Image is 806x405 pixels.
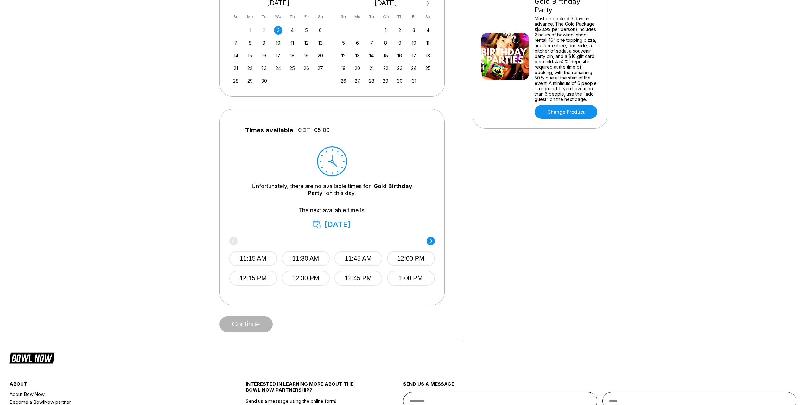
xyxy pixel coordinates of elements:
div: Choose Tuesday, September 9th, 2025 [260,39,268,47]
div: Choose Friday, September 26th, 2025 [302,64,311,73]
div: The next available time is: [239,207,425,229]
div: Choose Monday, October 6th, 2025 [353,39,362,47]
div: Choose Thursday, October 23rd, 2025 [396,64,404,73]
div: Choose Saturday, September 13th, 2025 [316,39,325,47]
div: Choose Friday, September 12th, 2025 [302,39,311,47]
div: Choose Tuesday, October 28th, 2025 [367,77,376,85]
div: Fr [302,12,311,21]
div: Choose Friday, October 31st, 2025 [409,77,418,85]
div: month 2025-09 [231,25,326,85]
div: Choose Tuesday, September 30th, 2025 [260,77,268,85]
div: Th [396,12,404,21]
div: Sa [424,12,432,21]
div: Choose Saturday, September 6th, 2025 [316,26,325,35]
div: Choose Wednesday, October 1st, 2025 [381,26,390,35]
div: Choose Tuesday, September 16th, 2025 [260,51,268,60]
div: Tu [260,12,268,21]
button: 12:30 PM [282,271,330,286]
div: Choose Wednesday, October 29th, 2025 [381,77,390,85]
div: Choose Thursday, September 4th, 2025 [288,26,296,35]
div: Choose Sunday, October 26th, 2025 [339,77,348,85]
div: Choose Tuesday, September 23rd, 2025 [260,64,268,73]
div: Choose Friday, October 17th, 2025 [409,51,418,60]
button: 12:15 PM [229,271,277,286]
div: Choose Monday, October 20th, 2025 [353,64,362,73]
div: We [274,12,282,21]
a: Gold Birthday Party [308,183,412,196]
button: 12:00 PM [387,251,435,266]
div: Choose Sunday, September 28th, 2025 [232,77,240,85]
a: About BowlNow [10,390,206,398]
div: Su [339,12,348,21]
div: Choose Wednesday, September 17th, 2025 [274,51,282,60]
div: Choose Wednesday, September 3rd, 2025 [274,26,282,35]
button: 11:15 AM [229,251,277,266]
div: Choose Sunday, October 12th, 2025 [339,51,348,60]
div: Choose Friday, October 24th, 2025 [409,64,418,73]
div: Choose Wednesday, October 15th, 2025 [381,51,390,60]
div: Choose Monday, October 13th, 2025 [353,51,362,60]
div: Must be booked 3 days in advance. The Gold Package ($23.99 per person) includes 2 hours of bowlin... [535,16,599,102]
div: Choose Monday, September 22nd, 2025 [246,64,254,73]
div: Choose Tuesday, October 14th, 2025 [367,51,376,60]
div: Choose Thursday, October 16th, 2025 [396,51,404,60]
div: Choose Sunday, September 21st, 2025 [232,64,240,73]
a: Change Product [535,105,597,119]
div: Choose Wednesday, September 10th, 2025 [274,39,282,47]
button: 12:45 PM [334,271,382,286]
div: Tu [367,12,376,21]
span: CDT -05:00 [298,127,330,134]
div: Su [232,12,240,21]
div: Choose Tuesday, October 21st, 2025 [367,64,376,73]
div: Mo [353,12,362,21]
div: INTERESTED IN LEARNING MORE ABOUT THE BOWL NOW PARTNERSHIP? [246,381,364,398]
div: Choose Monday, September 29th, 2025 [246,77,254,85]
div: Choose Sunday, September 7th, 2025 [232,39,240,47]
div: Choose Friday, October 10th, 2025 [409,39,418,47]
div: Choose Friday, September 19th, 2025 [302,51,311,60]
div: Sa [316,12,325,21]
div: Choose Saturday, September 20th, 2025 [316,51,325,60]
div: We [381,12,390,21]
div: Choose Thursday, September 25th, 2025 [288,64,296,73]
div: Choose Saturday, October 18th, 2025 [424,51,432,60]
div: Choose Thursday, October 2nd, 2025 [396,26,404,35]
div: Choose Monday, September 15th, 2025 [246,51,254,60]
div: Th [288,12,296,21]
div: Choose Sunday, October 19th, 2025 [339,64,348,73]
div: Choose Monday, October 27th, 2025 [353,77,362,85]
div: Choose Thursday, October 9th, 2025 [396,39,404,47]
div: Choose Saturday, October 11th, 2025 [424,39,432,47]
div: Choose Thursday, September 11th, 2025 [288,39,296,47]
div: Choose Thursday, October 30th, 2025 [396,77,404,85]
div: Mo [246,12,254,21]
div: Choose Wednesday, October 8th, 2025 [381,39,390,47]
div: about [10,381,206,390]
img: Gold Birthday Party [481,33,529,80]
div: Choose Wednesday, October 22nd, 2025 [381,64,390,73]
div: month 2025-10 [338,25,433,85]
div: Choose Monday, September 8th, 2025 [246,39,254,47]
div: Choose Thursday, September 18th, 2025 [288,51,296,60]
div: Choose Sunday, September 14th, 2025 [232,51,240,60]
button: 1:00 PM [387,271,435,286]
span: Times available [245,127,293,134]
div: send us a message [403,381,797,392]
div: Not available Tuesday, September 2nd, 2025 [260,26,268,35]
div: Choose Saturday, October 25th, 2025 [424,64,432,73]
div: Choose Saturday, October 4th, 2025 [424,26,432,35]
button: 11:45 AM [334,251,382,266]
div: Unfortunately, there are no available times for on this day. [239,183,425,197]
div: Not available Monday, September 1st, 2025 [246,26,254,35]
div: Choose Saturday, September 27th, 2025 [316,64,325,73]
div: Choose Wednesday, September 24th, 2025 [274,64,282,73]
button: 11:30 AM [282,251,330,266]
div: [DATE] [313,220,351,229]
div: Fr [409,12,418,21]
div: Choose Tuesday, October 7th, 2025 [367,39,376,47]
div: Choose Friday, September 5th, 2025 [302,26,311,35]
div: Choose Friday, October 3rd, 2025 [409,26,418,35]
div: Choose Sunday, October 5th, 2025 [339,39,348,47]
